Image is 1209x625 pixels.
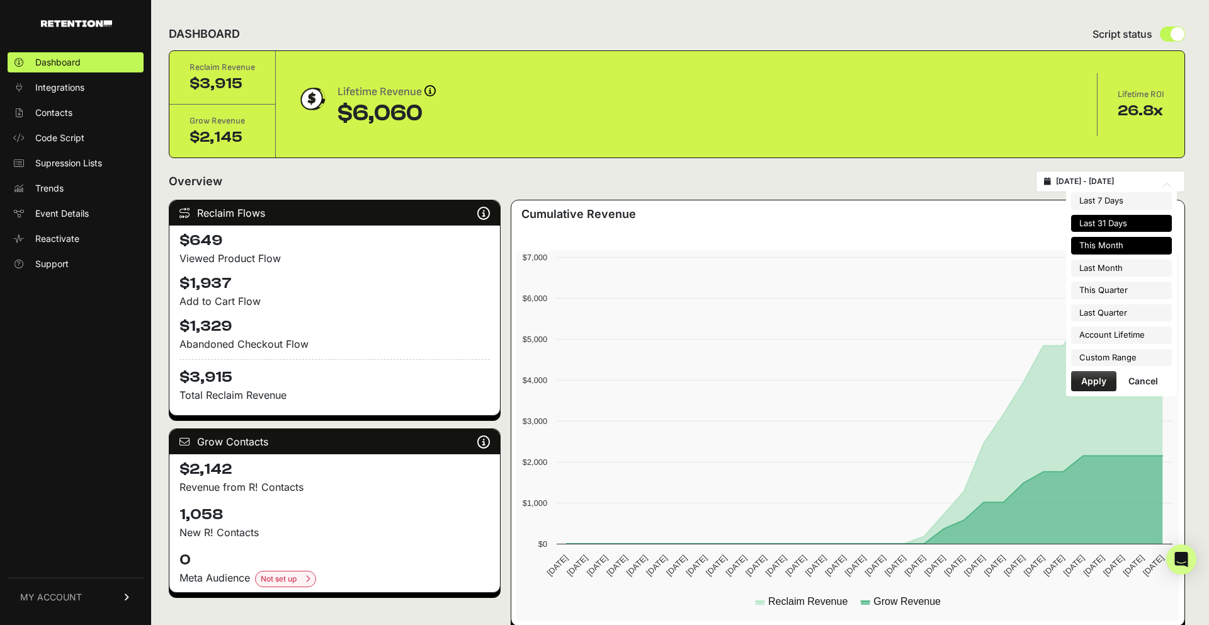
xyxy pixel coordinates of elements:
span: Integrations [35,81,84,94]
div: Grow Contacts [169,429,500,454]
text: [DATE] [1062,553,1086,578]
a: MY ACCOUNT [8,578,144,616]
div: Meta Audience [179,570,490,587]
li: Last Month [1071,260,1172,277]
span: MY ACCOUNT [20,591,82,604]
button: Cancel [1118,371,1168,391]
a: Dashboard [8,52,144,72]
h2: Overview [169,173,222,190]
a: Code Script [8,128,144,148]
div: Grow Revenue [190,115,255,127]
div: Reclaim Revenue [190,61,255,74]
text: [DATE] [903,553,928,578]
h4: $1,329 [179,316,490,336]
div: Open Intercom Messenger [1166,544,1196,575]
text: [DATE] [724,553,749,578]
button: Apply [1071,371,1116,391]
h4: $1,937 [179,273,490,294]
li: This Quarter [1071,282,1172,299]
text: [DATE] [803,553,828,578]
text: $2,000 [523,457,547,467]
li: Last 7 Days [1071,192,1172,210]
text: [DATE] [1101,553,1126,578]
text: [DATE] [1002,553,1027,578]
text: [DATE] [1121,553,1146,578]
text: $1,000 [523,498,547,508]
div: Abandoned Checkout Flow [179,336,490,352]
text: [DATE] [1022,553,1047,578]
text: [DATE] [962,553,987,578]
text: [DATE] [943,553,967,578]
a: Event Details [8,204,144,224]
a: Contacts [8,103,144,123]
text: $3,000 [523,416,547,426]
span: Dashboard [35,56,81,69]
div: Viewed Product Flow [179,251,490,266]
text: [DATE] [565,553,589,578]
text: $6,000 [523,294,547,303]
h4: 0 [179,550,490,570]
text: Grow Revenue [874,596,941,607]
p: Revenue from R! Contacts [179,479,490,495]
text: [DATE] [1042,553,1067,578]
text: [DATE] [744,553,768,578]
span: Script status [1093,26,1152,42]
h4: $649 [179,231,490,251]
span: Support [35,258,69,270]
div: Lifetime Revenue [338,83,436,101]
span: Reactivate [35,232,79,245]
text: [DATE] [863,553,888,578]
text: [DATE] [764,553,788,578]
text: [DATE] [664,553,689,578]
img: dollar-coin-05c43ed7efb7bc0c12610022525b4bbbb207c7efeef5aecc26f025e68dcafac9.png [296,83,327,115]
text: [DATE] [922,553,947,578]
div: Reclaim Flows [169,200,500,226]
text: Reclaim Revenue [768,596,848,607]
h4: $3,915 [179,359,490,387]
a: Integrations [8,77,144,98]
span: Trends [35,182,64,195]
text: $4,000 [523,376,547,385]
text: [DATE] [982,553,1007,578]
text: $7,000 [523,253,547,262]
a: Support [8,254,144,274]
div: $6,060 [338,101,436,126]
div: 26.8x [1118,101,1164,121]
div: $2,145 [190,127,255,147]
li: Last 31 Days [1071,215,1172,232]
text: $0 [538,539,547,549]
h2: DASHBOARD [169,25,240,43]
text: [DATE] [645,553,669,578]
a: Reactivate [8,229,144,249]
a: Supression Lists [8,153,144,173]
text: [DATE] [824,553,848,578]
text: [DATE] [843,553,868,578]
li: Account Lifetime [1071,326,1172,344]
li: This Month [1071,237,1172,255]
span: Supression Lists [35,157,102,169]
text: [DATE] [585,553,610,578]
span: Contacts [35,106,72,119]
div: Add to Cart Flow [179,294,490,309]
p: New R! Contacts [179,525,490,540]
li: Custom Range [1071,349,1172,367]
p: Total Reclaim Revenue [179,387,490,403]
li: Last Quarter [1071,304,1172,322]
text: [DATE] [883,553,907,578]
h4: 1,058 [179,505,490,525]
div: Lifetime ROI [1118,88,1164,101]
text: [DATE] [545,553,570,578]
span: Code Script [35,132,84,144]
text: [DATE] [684,553,709,578]
text: [DATE] [704,553,729,578]
text: [DATE] [1082,553,1106,578]
text: [DATE] [784,553,809,578]
text: [DATE] [625,553,649,578]
text: [DATE] [1141,553,1166,578]
a: Trends [8,178,144,198]
div: $3,915 [190,74,255,94]
h3: Cumulative Revenue [521,205,636,223]
text: $5,000 [523,335,547,344]
h4: $2,142 [179,459,490,479]
span: Event Details [35,207,89,220]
